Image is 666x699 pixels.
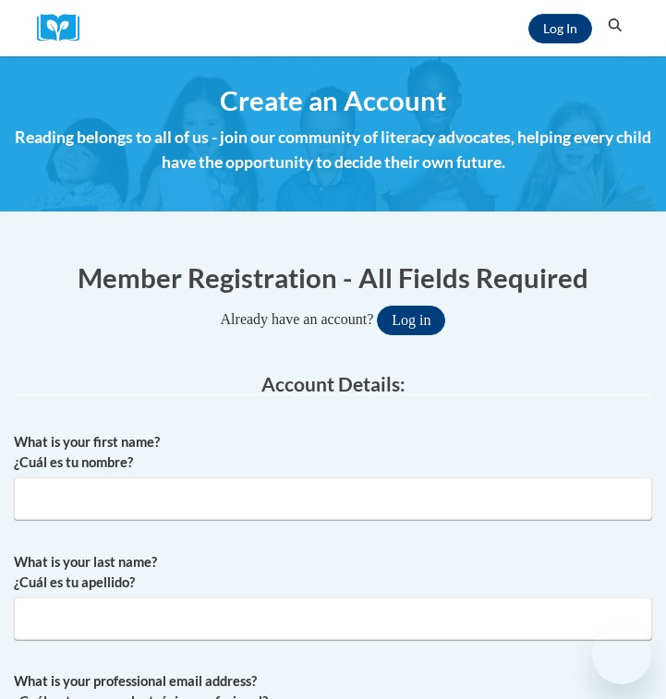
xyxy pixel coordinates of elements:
[377,306,445,335] button: Log in
[221,311,374,327] span: Already have an account?
[14,259,652,296] h1: Member Registration - All Fields Required
[14,552,652,593] label: What is your last name? ¿Cuál es tu apellido?
[14,597,652,640] input: Metadata input
[14,477,652,520] input: Metadata input
[261,372,406,395] span: Account Details:
[14,126,652,175] h4: Reading belongs to all of us - join our community of literacy advocates, helping every child have...
[14,432,652,473] label: What is your first name? ¿Cuál es tu nombre?
[601,15,629,37] button: Search
[37,14,92,42] a: Cox Campus
[37,14,92,42] img: Logo brand
[220,84,446,116] span: Create an Account
[528,14,592,43] a: Log In
[592,625,651,684] iframe: Button to launch messaging window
